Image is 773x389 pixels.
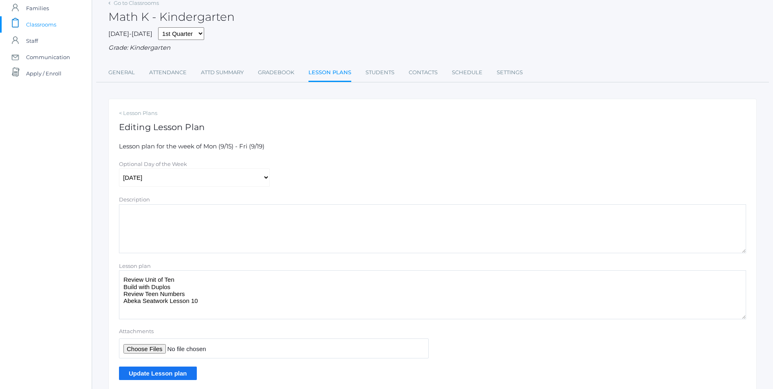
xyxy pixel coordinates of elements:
a: General [108,64,135,81]
textarea: Review Unit of Ten Build with Duplos Review Teen Numbers Abeka Seatwork Lesson 10 [119,270,746,319]
a: Students [366,64,394,81]
a: Gradebook [258,64,294,81]
a: Schedule [452,64,482,81]
span: [DATE]-[DATE] [108,30,152,38]
span: Classrooms [26,16,56,33]
span: Staff [26,33,38,49]
a: Lesson Plans [308,64,351,82]
div: Grade: Kindergarten [108,43,757,53]
input: Update Lesson plan [119,367,197,380]
a: Contacts [409,64,438,81]
a: < Lesson Plans [119,109,746,117]
a: Settings [497,64,523,81]
span: Communication [26,49,70,65]
span: Apply / Enroll [26,65,62,82]
span: Lesson plan for the week of Mon (9/15) - Fri (9/19) [119,142,264,150]
h1: Editing Lesson Plan [119,122,746,132]
h2: Math K - Kindergarten [108,11,235,23]
label: Lesson plan [119,263,151,269]
a: Attendance [149,64,187,81]
label: Attachments [119,327,429,336]
a: Attd Summary [201,64,244,81]
label: Optional Day of the Week [119,161,187,167]
label: Description [119,196,150,203]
